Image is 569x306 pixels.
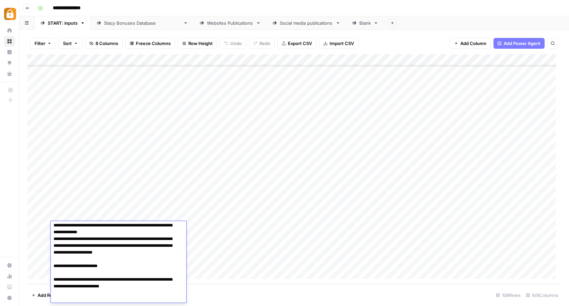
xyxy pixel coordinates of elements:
[4,5,15,22] button: Workspace: Adzz
[4,271,15,282] a: Usage
[330,40,354,47] span: Import CSV
[277,38,316,49] button: Export CSV
[493,38,545,49] button: Add Power Agent
[230,40,242,47] span: Undo
[4,36,15,47] a: Browse
[38,292,56,299] span: Add Row
[178,38,217,49] button: Row Height
[346,16,384,30] a: Blank
[4,47,15,58] a: Insights
[136,40,171,47] span: Freeze Columns
[35,40,45,47] span: Filter
[35,16,91,30] a: START: inputs
[4,8,16,20] img: Adzz Logo
[249,38,275,49] button: Redo
[4,292,15,303] button: Help + Support
[91,16,194,30] a: [PERSON_NAME] Bonuses Database
[104,20,181,26] div: [PERSON_NAME] Bonuses Database
[504,40,541,47] span: Add Power Agent
[267,16,346,30] a: Social media publications
[48,20,78,26] div: START: inputs
[493,290,523,301] div: 108 Rows
[4,25,15,36] a: Home
[259,40,270,47] span: Redo
[460,40,486,47] span: Add Column
[280,20,333,26] div: Social media publications
[194,16,267,30] a: Websites Publications
[4,68,15,79] a: Your Data
[85,38,123,49] button: 8 Columns
[523,290,561,301] div: 8/8 Columns
[27,290,60,301] button: Add Row
[4,282,15,292] a: Learning Hub
[288,40,312,47] span: Export CSV
[30,38,56,49] button: Filter
[220,38,246,49] button: Undo
[96,40,118,47] span: 8 Columns
[359,20,371,26] div: Blank
[188,40,213,47] span: Row Height
[63,40,72,47] span: Sort
[4,58,15,68] a: Opportunities
[125,38,175,49] button: Freeze Columns
[4,260,15,271] a: Settings
[450,38,491,49] button: Add Column
[59,38,82,49] button: Sort
[207,20,253,26] div: Websites Publications
[319,38,358,49] button: Import CSV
